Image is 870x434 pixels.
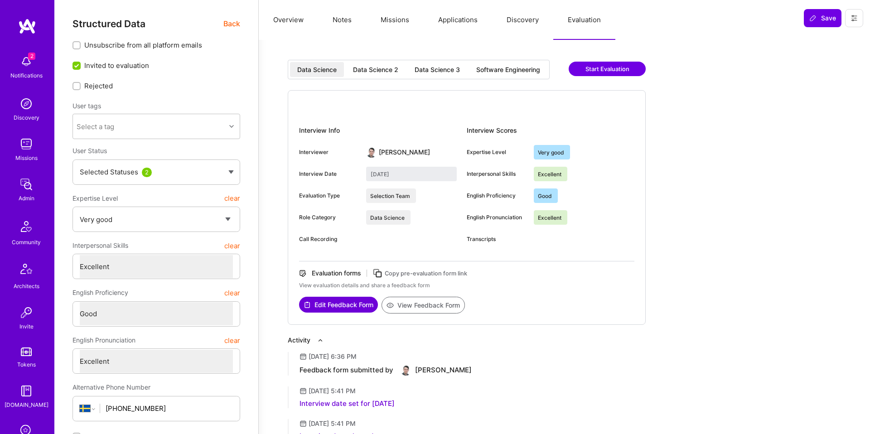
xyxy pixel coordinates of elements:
[309,352,357,361] div: [DATE] 6:36 PM
[379,148,430,157] div: [PERSON_NAME]
[72,190,118,207] span: Expertise Level
[467,170,527,178] div: Interpersonal Skills
[467,123,634,138] div: Interview Scores
[223,18,240,29] span: Back
[299,297,378,313] button: Edit Feedback Form
[5,400,48,410] div: [DOMAIN_NAME]
[72,18,145,29] span: Structured Data
[106,397,233,420] input: +1 (000) 000-0000
[312,269,361,278] div: Evaluation forms
[17,360,36,369] div: Tokens
[467,192,527,200] div: English Proficiency
[17,95,35,113] img: discovery
[77,122,114,131] div: Select a tag
[476,65,540,74] div: Software Engineering
[224,190,240,207] button: clear
[299,123,467,138] div: Interview Info
[224,332,240,348] button: clear
[467,213,527,222] div: English Pronunciation
[224,237,240,254] button: clear
[19,322,34,331] div: Invite
[385,269,467,278] div: Copy pre-evaluation form link
[72,285,128,301] span: English Proficiency
[372,268,383,279] i: icon Copy
[299,213,359,222] div: Role Category
[366,147,377,158] img: User Avatar
[28,53,35,60] span: 2
[72,383,150,391] span: Alternative Phone Number
[299,281,634,289] div: View evaluation details and share a feedback form
[84,81,113,91] span: Rejected
[17,304,35,322] img: Invite
[299,192,359,200] div: Evaluation Type
[309,419,356,428] div: [DATE] 5:41 PM
[72,332,135,348] span: English Pronunciation
[15,153,38,163] div: Missions
[382,297,465,313] button: View Feedback Form
[18,18,36,34] img: logo
[19,193,34,203] div: Admin
[569,62,646,76] button: Start Evaluation
[299,170,359,178] div: Interview Date
[300,399,395,408] div: Interview date set for [DATE]
[228,170,234,174] img: caret
[17,175,35,193] img: admin teamwork
[467,148,527,156] div: Expertise Level
[229,124,234,129] i: icon Chevron
[10,71,43,80] div: Notifications
[415,65,460,74] div: Data Science 3
[804,9,841,27] button: Save
[84,61,149,70] span: Invited to evaluation
[299,235,359,243] div: Call Recording
[17,53,35,71] img: bell
[299,297,378,313] a: Edit Feedback Form
[17,135,35,153] img: teamwork
[288,336,310,345] div: Activity
[467,235,527,243] div: Transcripts
[12,237,41,247] div: Community
[299,148,359,156] div: Interviewer
[72,237,128,254] span: Interpersonal Skills
[15,216,37,237] img: Community
[309,386,356,395] div: [DATE] 5:41 PM
[401,365,411,376] img: User Avatar
[80,168,138,176] span: Selected Statuses
[14,281,39,291] div: Architects
[300,366,393,375] div: Feedback form submitted by
[15,260,37,281] img: Architects
[809,14,836,23] span: Save
[72,147,107,154] span: User Status
[21,347,32,356] img: tokens
[84,40,202,50] span: Unsubscribe from all platform emails
[224,285,240,301] button: clear
[415,366,472,375] div: [PERSON_NAME]
[72,101,101,110] label: User tags
[14,113,39,122] div: Discovery
[297,65,337,74] div: Data Science
[142,168,152,177] div: 2
[17,382,35,400] img: guide book
[353,65,398,74] div: Data Science 2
